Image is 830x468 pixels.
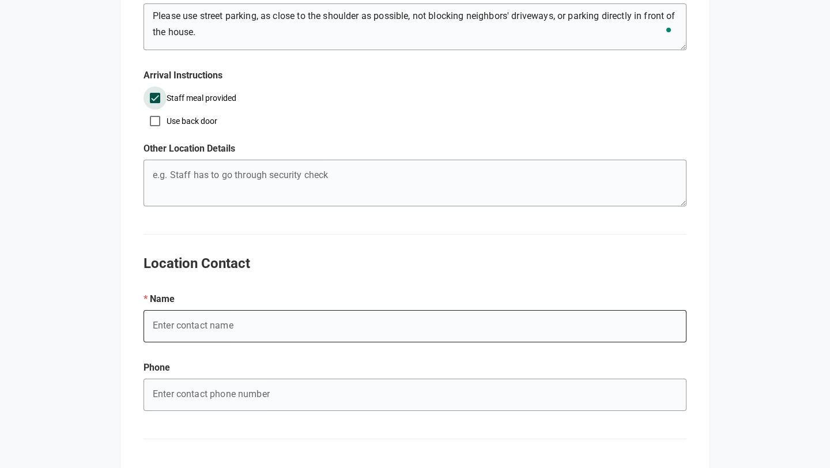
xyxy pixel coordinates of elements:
p: Arrival Instructions [144,69,686,82]
label: Staff meal provided [167,92,236,104]
p: Phone [144,361,686,375]
p: Name [144,292,686,306]
label: Use back door [167,115,217,127]
textarea: To enrich screen reader interactions, please activate Accessibility in Grammarly extension settings [144,8,686,50]
h2: Location Contact [144,253,686,274]
p: Other Location Details [144,142,686,156]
